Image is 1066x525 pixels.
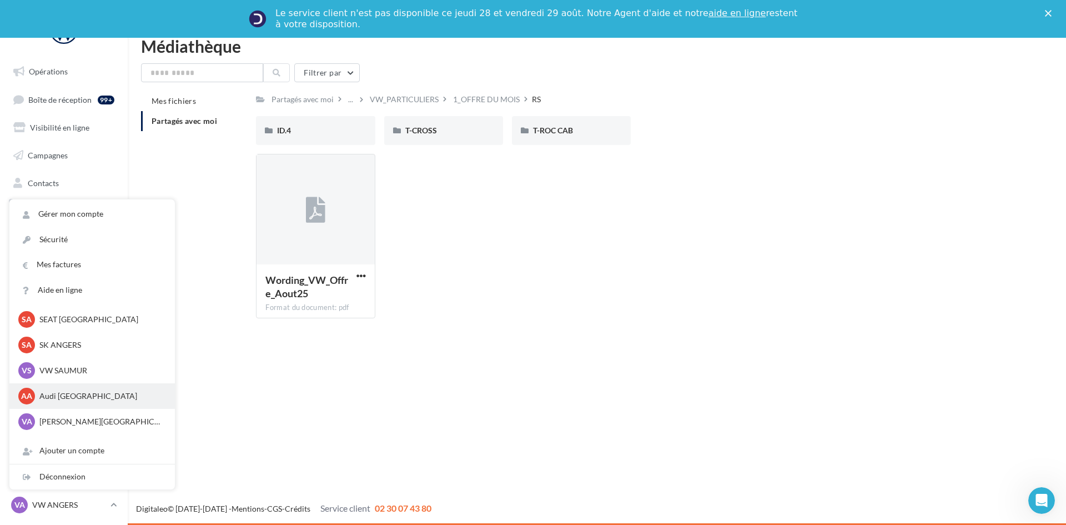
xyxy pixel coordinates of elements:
span: T-CROSS [405,126,437,135]
p: Audi [GEOGRAPHIC_DATA] [39,391,162,402]
a: Campagnes [7,144,121,167]
div: 99+ [98,96,114,104]
p: [PERSON_NAME][GEOGRAPHIC_DATA] [39,416,162,427]
div: Le service client n'est pas disponible ce jeudi 28 et vendredi 29 août. Notre Agent d'aide et not... [275,8,799,30]
span: Opérations [29,67,68,76]
span: Contacts [28,178,59,187]
div: 1_OFFRE DU MOIS [453,94,520,105]
span: VS [22,365,32,376]
span: Boîte de réception [28,94,92,104]
a: PLV et print personnalisable [7,254,121,287]
span: VA [14,499,25,511]
span: SA [22,314,32,325]
a: Sécurité [9,227,175,252]
div: Médiathèque [141,38,1053,54]
a: Aide en ligne [9,278,175,303]
span: Visibilité en ligne [30,123,89,132]
p: SEAT [GEOGRAPHIC_DATA] [39,314,162,325]
span: Wording_VW_Offre_Aout25 [265,274,348,299]
span: Campagnes [28,151,68,160]
span: ID.4 [277,126,291,135]
span: VA [22,416,32,427]
div: ... [346,92,355,107]
span: AA [21,391,32,402]
div: VW_PARTICULIERS [370,94,439,105]
a: Visibilité en ligne [7,116,121,139]
div: Déconnexion [9,464,175,489]
span: Service client [320,503,370,513]
button: Filtrer par [294,63,360,82]
p: VW ANGERS [32,499,106,511]
div: Format du document: pdf [265,303,365,313]
p: SK ANGERS [39,339,162,351]
span: © [DATE]-[DATE] - - - [136,504,431,513]
span: Mes fichiers [152,96,196,106]
a: Boîte de réception99+ [7,88,121,112]
p: VW SAUMUR [39,365,162,376]
a: Opérations [7,60,121,83]
a: Mentions [232,504,264,513]
div: RS [532,94,541,105]
span: 02 30 07 43 80 [375,503,431,513]
div: Partagés avec moi [271,94,334,105]
a: Crédits [285,504,310,513]
a: Gérer mon compte [9,202,175,227]
span: SA [22,339,32,351]
img: Profile image for Service-Client [249,10,266,28]
a: Calendrier [7,227,121,250]
a: Mes factures [9,252,175,277]
a: VA VW ANGERS [9,494,119,516]
span: T-ROC CAB [533,126,573,135]
a: CGS [267,504,282,513]
a: Contacts [7,172,121,195]
iframe: Intercom live chat [1028,487,1055,514]
a: aide en ligne [708,8,766,18]
a: Digitaleo [136,504,168,513]
a: Médiathèque [7,199,121,222]
a: Campagnes DataOnDemand [7,291,121,324]
div: Ajouter un compte [9,438,175,463]
span: Partagés avec moi [152,116,217,126]
div: Fermer [1045,10,1056,17]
